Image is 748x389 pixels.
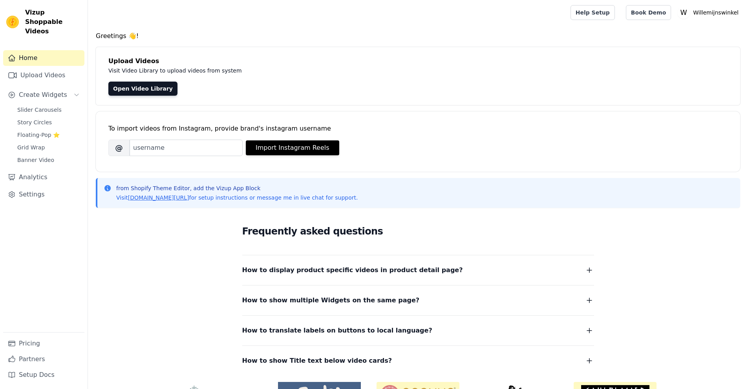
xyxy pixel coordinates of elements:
[626,5,671,20] a: Book Demo
[13,104,84,115] a: Slider Carousels
[680,9,687,16] text: W
[17,118,52,126] span: Story Circles
[19,90,67,100] span: Create Widgets
[108,56,728,66] h4: Upload Videos
[242,224,594,239] h2: Frequently asked questions
[13,129,84,140] a: Floating-Pop ⭐
[96,31,740,41] h4: Greetings 👋!
[108,140,130,156] span: @
[3,367,84,383] a: Setup Docs
[6,16,19,28] img: Vizup
[3,169,84,185] a: Analytics
[242,295,420,306] span: How to show multiple Widgets on the same page?
[108,82,177,96] a: Open Video Library
[571,5,615,20] a: Help Setup
[3,187,84,202] a: Settings
[3,336,84,351] a: Pricing
[3,351,84,367] a: Partners
[13,155,84,165] a: Banner Video
[246,140,339,155] button: Import Instagram Reels
[690,5,742,20] p: Willemijnswinkel
[3,50,84,66] a: Home
[128,194,189,201] a: [DOMAIN_NAME][URL]
[108,124,728,133] div: To import videos from Instagram, provide brand's instagram username
[25,8,81,36] span: Vizup Shoppable Videos
[17,131,60,139] span: Floating-Pop ⭐
[242,295,594,306] button: How to show multiple Widgets on the same page?
[13,142,84,153] a: Grid Wrap
[242,355,594,366] button: How to show Title text below video cards?
[17,106,62,114] span: Slider Carousels
[108,66,460,75] p: Visit Video Library to upload videos from system
[242,355,392,366] span: How to show Title text below video cards?
[242,325,432,336] span: How to translate labels on buttons to local language?
[116,194,358,202] p: Visit for setup instructions or message me in live chat for support.
[3,87,84,103] button: Create Widgets
[17,144,45,151] span: Grid Wrap
[116,184,358,192] p: from Shopify Theme Editor, add the Vizup App Block
[17,156,54,164] span: Banner Video
[242,325,594,336] button: How to translate labels on buttons to local language?
[677,5,742,20] button: W Willemijnswinkel
[242,265,463,276] span: How to display product specific videos in product detail page?
[130,140,243,156] input: username
[13,117,84,128] a: Story Circles
[242,265,594,276] button: How to display product specific videos in product detail page?
[3,67,84,83] a: Upload Videos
